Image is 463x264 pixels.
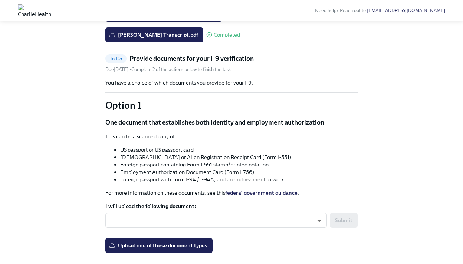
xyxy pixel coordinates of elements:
[129,54,254,63] h5: Provide documents for your I-9 verification
[120,168,358,176] li: Employment Authorization Document Card (Form I-766)
[120,161,358,168] li: Foreign passport containing Form I-551 stamp/printed notation
[105,66,231,73] div: • Complete 2 of the actions below to finish the task
[105,189,358,197] p: For more information on these documents, see this .
[105,118,358,127] p: One document that establishes both identity and employment authorization
[120,146,358,154] li: US passport or US passport card
[105,67,129,72] span: Friday, September 12th 2025, 10:00 am
[214,32,240,38] span: Completed
[225,189,298,196] a: federal government guidance
[120,154,358,161] li: [DEMOGRAPHIC_DATA] or Alien Registration Receipt Card (Form I-551)
[367,8,445,13] a: [EMAIL_ADDRESS][DOMAIN_NAME]
[18,4,51,16] img: CharlieHealth
[105,133,358,140] p: This can be a scanned copy of:
[105,79,358,86] p: You have a choice of which documents you provide for your I-9.
[105,54,358,73] a: To DoProvide documents for your I-9 verificationDue[DATE] •Complete 2 of the actions below to fin...
[105,56,127,62] span: To Do
[315,8,445,13] span: Need help? Reach out to
[105,27,203,42] label: [PERSON_NAME] Transcript.pdf
[105,99,358,112] p: Option 1
[120,176,358,183] li: Foreign passport with Form I-94 / I-94A, and an endorsement to work
[105,238,213,253] label: Upload one of these document types
[111,31,198,39] span: [PERSON_NAME] Transcript.pdf
[105,213,327,228] div: ​
[111,242,207,249] span: Upload one of these document types
[105,202,358,210] label: I will upload the following document:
